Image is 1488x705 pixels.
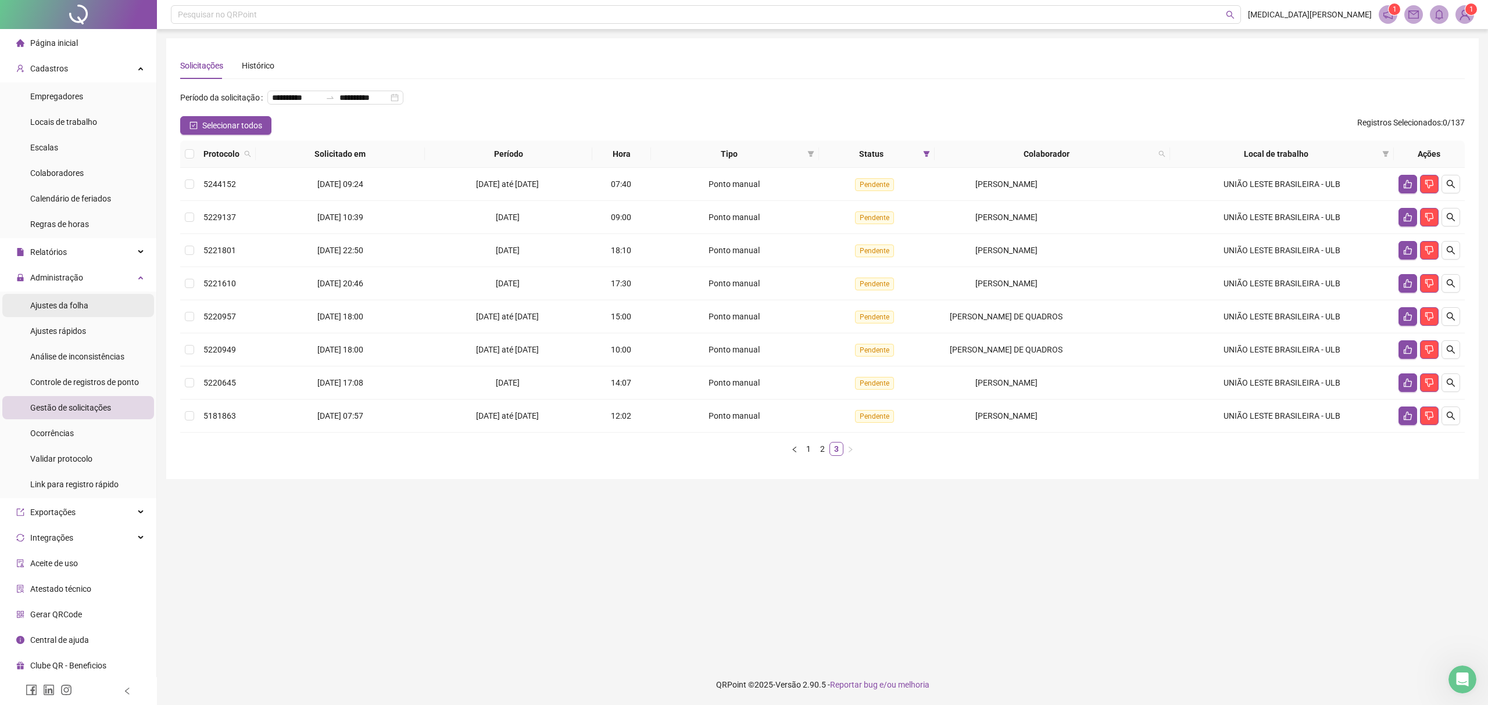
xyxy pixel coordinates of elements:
span: notification [1383,9,1393,20]
span: [DATE] 17:08 [317,378,363,387]
td: UNIÃO LESTE BRASILEIRA - ULB [1170,400,1394,433]
label: Período da solicitação [180,88,267,107]
span: swap-right [325,93,335,102]
span: [DATE] [496,378,520,387]
span: Central de ajuda [30,635,89,645]
span: 12:02 [611,411,631,420]
span: Ponto manual [709,213,760,222]
span: like [1403,179,1412,189]
span: like [1403,378,1412,387]
span: search [1446,345,1455,354]
li: Próxima página [843,442,857,456]
span: Selecionar todos [202,119,262,132]
span: Status [824,148,919,160]
span: [DATE] [496,279,520,288]
span: 5229137 [203,213,236,222]
span: Local de trabalho [1175,148,1378,160]
span: [PERSON_NAME] DE QUADROS [950,345,1063,354]
span: 5221801 [203,246,236,255]
span: Relatórios [30,247,67,257]
span: 09:00 [611,213,631,222]
span: Locais de trabalho [30,117,97,127]
span: Calendário de feriados [30,194,111,203]
span: 5220949 [203,345,236,354]
span: search [1446,378,1455,387]
span: home [16,39,24,47]
li: Página anterior [788,442,802,456]
span: Ocorrências [30,429,74,438]
td: UNIÃO LESTE BRASILEIRA - ULB [1170,234,1394,267]
div: Ações [1398,148,1460,160]
span: Pendente [855,278,894,290]
span: info-circle [16,636,24,644]
span: 14:07 [611,378,631,387]
span: Gestão de solicitações [30,403,111,412]
sup: Atualize o seu contato no menu Meus Dados [1465,3,1477,15]
span: Protocolo [203,148,239,160]
span: 10:00 [611,345,631,354]
span: mail [1408,9,1419,20]
span: user-add [16,64,24,73]
span: left [791,446,798,453]
span: Pendente [855,178,894,191]
span: Escalas [30,143,58,152]
span: Ponto manual [709,279,760,288]
span: Versão [775,680,801,689]
span: Pendente [855,211,894,224]
span: sync [16,534,24,542]
span: Pendente [855,344,894,357]
span: Exportações [30,508,76,517]
span: Ponto manual [709,378,760,387]
span: like [1403,312,1412,321]
img: 90550 [1456,6,1473,23]
li: 3 [829,442,843,456]
span: Análise de inconsistências [30,352,124,361]
span: filter [805,145,817,163]
span: filter [1380,145,1392,163]
td: UNIÃO LESTE BRASILEIRA - ULB [1170,201,1394,234]
span: dislike [1425,246,1434,255]
td: UNIÃO LESTE BRASILEIRA - ULB [1170,300,1394,333]
span: Ponto manual [709,246,760,255]
span: search [1446,279,1455,288]
a: 3 [830,443,843,455]
td: UNIÃO LESTE BRASILEIRA - ULB [1170,366,1394,400]
span: : 0 / 137 [1357,116,1465,135]
span: dislike [1425,179,1434,189]
span: 15:00 [611,312,631,321]
span: 5221610 [203,279,236,288]
span: like [1403,345,1412,354]
span: [PERSON_NAME] [975,279,1038,288]
button: left [788,442,802,456]
span: [DATE] até [DATE] [476,179,539,189]
span: to [325,93,335,102]
span: Tipo [656,148,802,160]
span: 5244152 [203,179,236,189]
span: check-square [189,121,198,130]
span: Ponto manual [709,179,760,189]
span: [DATE] 10:39 [317,213,363,222]
button: right [843,442,857,456]
th: Período [425,141,592,168]
span: bell [1434,9,1444,20]
td: UNIÃO LESTE BRASILEIRA - ULB [1170,267,1394,300]
sup: 1 [1389,3,1400,15]
span: [DATE] 07:57 [317,411,363,420]
span: filter [923,150,930,157]
span: like [1403,213,1412,222]
span: [PERSON_NAME] [975,179,1038,189]
span: right [847,446,854,453]
span: Ajustes rápidos [30,326,86,336]
span: dislike [1425,312,1434,321]
span: filter [921,145,932,163]
span: search [244,150,251,157]
span: 5181863 [203,411,236,420]
span: left [123,687,131,695]
footer: QRPoint © 2025 - 2.90.5 - [157,664,1488,705]
span: search [1446,312,1455,321]
span: 07:40 [611,179,631,189]
span: facebook [26,684,37,696]
span: 18:10 [611,246,631,255]
span: linkedin [43,684,55,696]
span: Empregadores [30,92,83,101]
